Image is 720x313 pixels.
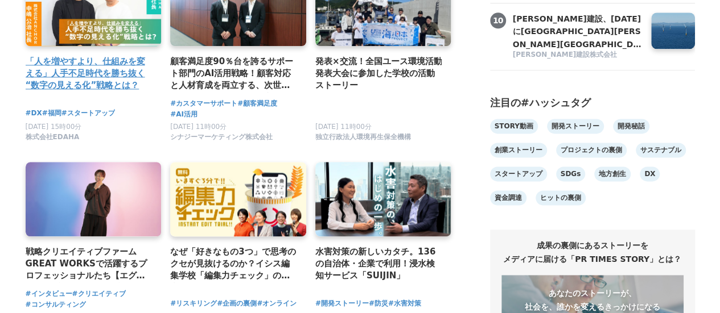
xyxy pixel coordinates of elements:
a: 開発秘話 [613,119,649,133]
a: 水害対策の新しいカタチ。136の自治体・企業で利用！浸水検知サービス「SUIJIN」 [315,245,442,282]
span: 独立行政法人環境再生保全機構 [315,132,411,142]
a: なぜ「好きなもの3つ」で思考のクセが見抜けるのか？イシス編集学校「編集力チェック」の秘密 [170,245,297,282]
a: SDGs [556,166,586,181]
span: シナジーマーケティング株式会社 [170,132,273,142]
a: #リスキリング [170,298,217,309]
a: #開発ストーリー [315,298,369,309]
a: 独立行政法人環境再生保全機構 [315,136,411,144]
span: [DATE] 11時00分 [315,123,372,131]
a: 地方創生 [594,166,631,181]
a: スタートアップ [490,166,547,181]
a: #DX [26,108,42,119]
div: 注目の#ハッシュタグ [490,95,695,110]
a: DX [640,166,660,181]
a: #コンサルティング [26,299,86,310]
a: サステナブル [636,143,686,157]
a: #オンライン [257,298,297,309]
a: [PERSON_NAME]建設、[DATE]に[GEOGRAPHIC_DATA][PERSON_NAME][GEOGRAPHIC_DATA]沖で「浮体式洋上風力発電所」を本格稼働へ [513,12,643,49]
a: 発表×交流！全国ユース環境活動発表大会に参加した学校の活動ストーリー [315,55,442,92]
span: [DATE] 11時00分 [170,123,227,131]
a: 創業ストーリー [490,143,547,157]
a: 「人を増やすより、仕組みを変える」人手不足時代を勝ち抜く“数字の見える化”戦略とは？ [26,55,153,92]
a: #カスタマーサポート [170,98,237,109]
a: [PERSON_NAME]建設株式会社 [513,50,643,61]
a: 株式会社EDAHA [26,136,80,144]
a: STORY動画 [490,119,538,133]
a: #クリエイティブ [72,289,126,299]
a: #企画の裏側 [217,298,257,309]
h2: 成果の裏側にあるストーリーを メディアに届ける「PR TIMES STORY」とは？ [501,239,684,266]
a: 資金調達 [490,190,526,205]
a: #防災 [369,298,388,309]
span: 10 [490,12,506,28]
h3: [PERSON_NAME]建設、[DATE]に[GEOGRAPHIC_DATA][PERSON_NAME][GEOGRAPHIC_DATA]沖で「浮体式洋上風力発電所」を本格稼働へ [513,12,643,51]
a: プロジェクトの裏側 [556,143,627,157]
span: 株式会社EDAHA [26,132,80,142]
span: [PERSON_NAME]建設株式会社 [513,50,618,60]
a: #福岡 [42,108,61,119]
a: #インタビュー [26,289,72,299]
a: シナジーマーケティング株式会社 [170,136,273,144]
a: 開発ストーリー [547,119,604,133]
a: ヒットの裏側 [536,190,586,205]
a: #顧客満足度 [237,98,277,109]
a: #スタートアップ [61,108,115,119]
a: #AI活用 [170,109,198,120]
a: 戦略クリエイティブファーム GREAT WORKSで活躍するプロフェッショナルたち【エグゼクティブクリエイティブディレクター [PERSON_NAME]編】 [26,245,153,282]
span: [DATE] 15時00分 [26,123,82,131]
a: #水害対策 [388,298,421,309]
a: 顧客満足度90％台を誇るサポート部門のAI活用戦略！顧客対応と人材育成を両立する、次世代コンタクトセンターへの変革｜コンタクトセンター・アワード[DATE]参加レポート [170,55,297,92]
